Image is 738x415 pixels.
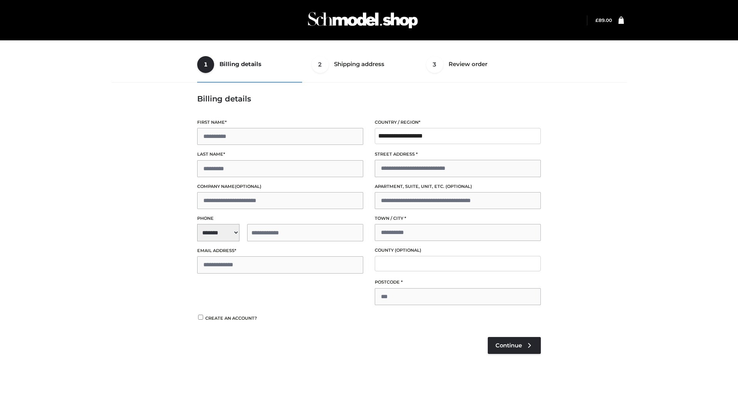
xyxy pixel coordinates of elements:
[375,151,541,158] label: Street address
[595,17,612,23] a: £89.00
[375,215,541,222] label: Town / City
[235,184,261,189] span: (optional)
[205,315,257,321] span: Create an account?
[595,17,598,23] span: £
[375,183,541,190] label: Apartment, suite, unit, etc.
[197,315,204,320] input: Create an account?
[395,247,421,253] span: (optional)
[197,119,363,126] label: First name
[445,184,472,189] span: (optional)
[495,342,522,349] span: Continue
[375,279,541,286] label: Postcode
[375,119,541,126] label: Country / Region
[305,5,421,35] img: Schmodel Admin 964
[595,17,612,23] bdi: 89.00
[488,337,541,354] a: Continue
[197,151,363,158] label: Last name
[197,183,363,190] label: Company name
[197,247,363,254] label: Email address
[197,94,541,103] h3: Billing details
[197,215,363,222] label: Phone
[375,247,541,254] label: County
